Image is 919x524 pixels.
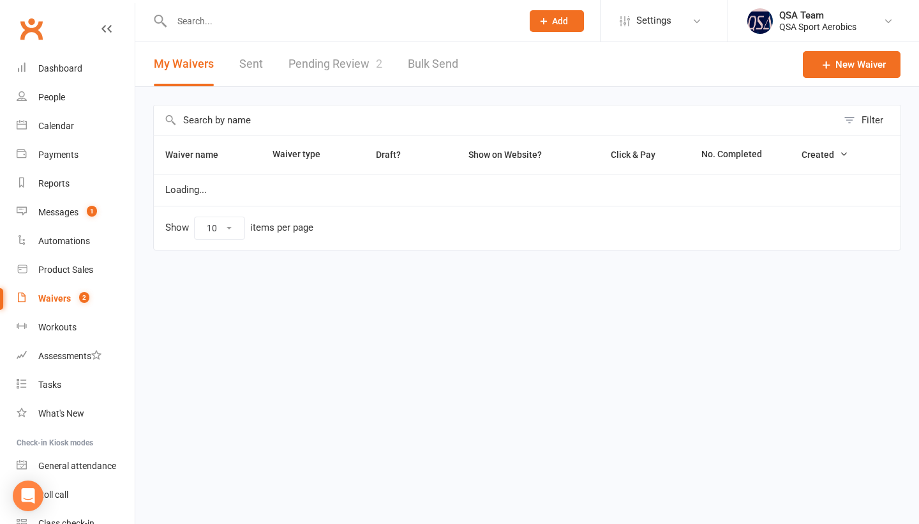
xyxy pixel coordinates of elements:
a: Bulk Send [408,42,458,86]
a: General attendance kiosk mode [17,452,135,481]
input: Search... [168,12,513,30]
span: Draft? [376,150,401,160]
button: My Waivers [154,42,214,86]
th: No. Completed [690,135,789,174]
a: Product Sales [17,256,135,284]
div: Open Intercom Messenger [13,481,43,511]
div: Tasks [38,380,61,390]
a: Waivers 2 [17,284,135,313]
a: New Waiver [803,51,900,78]
button: Created [802,147,848,162]
a: Assessments [17,342,135,371]
div: Messages [38,207,78,217]
button: Draft? [364,147,415,162]
div: Filter [862,112,883,128]
div: QSA Sport Aerobics [779,21,856,33]
div: items per page [250,222,313,233]
a: People [17,83,135,112]
a: Tasks [17,371,135,399]
div: Show [165,217,313,240]
button: Click & Pay [599,147,669,162]
div: People [38,92,65,102]
a: What's New [17,399,135,428]
a: Messages 1 [17,198,135,227]
input: Search by name [154,105,837,135]
div: Workouts [38,322,77,332]
a: Payments [17,141,135,169]
span: Show on Website? [468,150,542,160]
span: Created [802,150,848,160]
a: Calendar [17,112,135,141]
div: QSA Team [779,10,856,21]
button: Show on Website? [457,147,556,162]
div: Calendar [38,121,74,131]
div: What's New [38,408,84,419]
div: Automations [38,236,90,246]
span: 1 [87,206,97,217]
a: Automations [17,227,135,256]
a: Reports [17,169,135,198]
span: Settings [636,6,671,35]
div: Roll call [38,489,68,500]
a: Pending Review2 [288,42,382,86]
a: Workouts [17,313,135,342]
button: Waiver name [165,147,232,162]
a: Dashboard [17,54,135,83]
a: Roll call [17,481,135,509]
div: Waivers [38,293,71,304]
span: Click & Pay [611,150,655,160]
a: Sent [239,42,263,86]
button: Filter [837,105,900,135]
div: Product Sales [38,265,93,275]
div: General attendance [38,461,116,471]
span: 2 [79,292,89,303]
td: Loading... [154,174,900,206]
span: Waiver name [165,150,232,160]
a: Clubworx [15,13,47,45]
div: Assessments [38,351,101,361]
div: Payments [38,150,78,160]
button: Add [530,10,584,32]
div: Reports [38,178,70,189]
th: Waiver type [261,135,346,174]
img: thumb_image1645967867.png [747,8,773,34]
span: Add [552,16,568,26]
span: 2 [376,57,382,70]
div: Dashboard [38,63,82,73]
